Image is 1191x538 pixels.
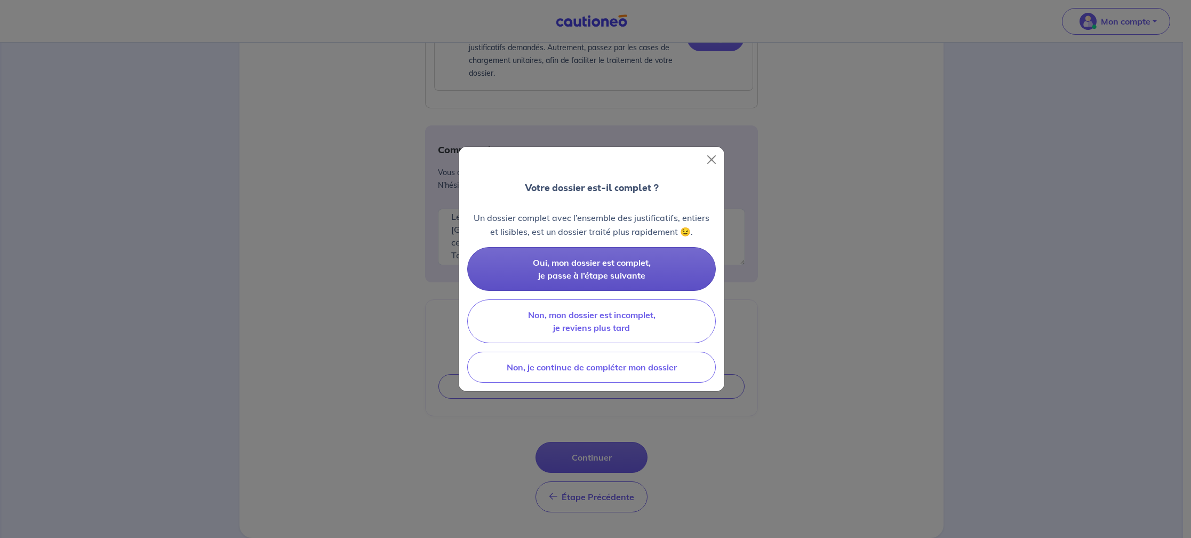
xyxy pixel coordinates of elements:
span: Non, je continue de compléter mon dossier [507,362,677,373]
button: Oui, mon dossier est complet, je passe à l’étape suivante [467,247,716,291]
p: Votre dossier est-il complet ? [525,181,659,195]
span: Non, mon dossier est incomplet, je reviens plus tard [528,310,656,333]
button: Non, je continue de compléter mon dossier [467,352,716,383]
button: Close [703,151,720,168]
p: Un dossier complet avec l’ensemble des justificatifs, entiers et lisibles, est un dossier traité ... [467,211,716,239]
button: Non, mon dossier est incomplet, je reviens plus tard [467,299,716,343]
span: Oui, mon dossier est complet, je passe à l’étape suivante [533,257,651,281]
